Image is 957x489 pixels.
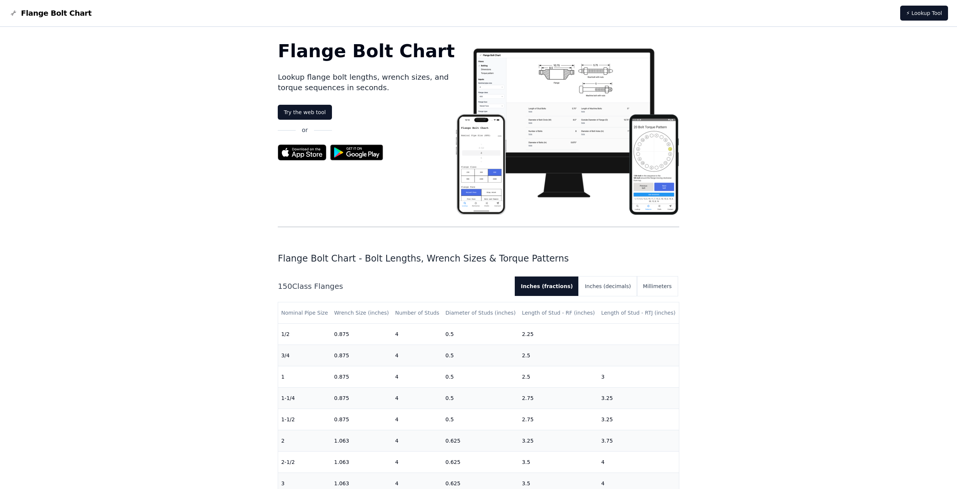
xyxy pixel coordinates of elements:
[455,42,679,215] img: Flange bolt chart app screenshot
[519,345,598,366] td: 2.5
[278,388,331,409] td: 1-1/4
[598,302,679,324] th: Length of Stud - RTJ (inches)
[278,366,331,388] td: 1
[519,302,598,324] th: Length of Stud - RF (inches)
[278,281,509,291] h2: 150 Class Flanges
[331,366,392,388] td: 0.875
[443,409,519,430] td: 0.5
[331,409,392,430] td: 0.875
[278,345,331,366] td: 3/4
[515,276,579,296] button: Inches (fractions)
[278,105,332,120] a: Try the web tool
[331,345,392,366] td: 0.875
[519,366,598,388] td: 2.5
[443,302,519,324] th: Diameter of Studs (inches)
[443,324,519,345] td: 0.5
[278,302,331,324] th: Nominal Pipe Size
[278,72,455,93] p: Lookup flange bolt lengths, wrench sizes, and torque sequences in seconds.
[392,302,443,324] th: Number of Studs
[579,276,637,296] button: Inches (decimals)
[598,409,679,430] td: 3.25
[278,144,326,161] img: App Store badge for the Flange Bolt Chart app
[392,452,443,473] td: 4
[331,452,392,473] td: 1.063
[9,8,92,18] a: Flange Bolt Chart LogoFlange Bolt Chart
[278,253,679,265] h1: Flange Bolt Chart - Bolt Lengths, Wrench Sizes & Torque Patterns
[392,388,443,409] td: 4
[331,324,392,345] td: 0.875
[392,345,443,366] td: 4
[443,430,519,452] td: 0.625
[392,409,443,430] td: 4
[598,430,679,452] td: 3.75
[598,388,679,409] td: 3.25
[9,9,18,18] img: Flange Bolt Chart Logo
[278,42,455,60] h1: Flange Bolt Chart
[278,324,331,345] td: 1/2
[443,452,519,473] td: 0.625
[302,126,308,135] p: or
[331,388,392,409] td: 0.875
[519,409,598,430] td: 2.75
[331,430,392,452] td: 1.063
[519,452,598,473] td: 3.5
[392,366,443,388] td: 4
[598,366,679,388] td: 3
[598,452,679,473] td: 4
[331,302,392,324] th: Wrench Size (inches)
[519,388,598,409] td: 2.75
[900,6,948,21] a: ⚡ Lookup Tool
[278,409,331,430] td: 1-1/2
[278,430,331,452] td: 2
[519,324,598,345] td: 2.25
[443,388,519,409] td: 0.5
[637,276,678,296] button: Millimeters
[443,345,519,366] td: 0.5
[21,8,92,18] span: Flange Bolt Chart
[443,366,519,388] td: 0.5
[326,141,387,164] img: Get it on Google Play
[392,324,443,345] td: 4
[392,430,443,452] td: 4
[278,452,331,473] td: 2-1/2
[519,430,598,452] td: 3.25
